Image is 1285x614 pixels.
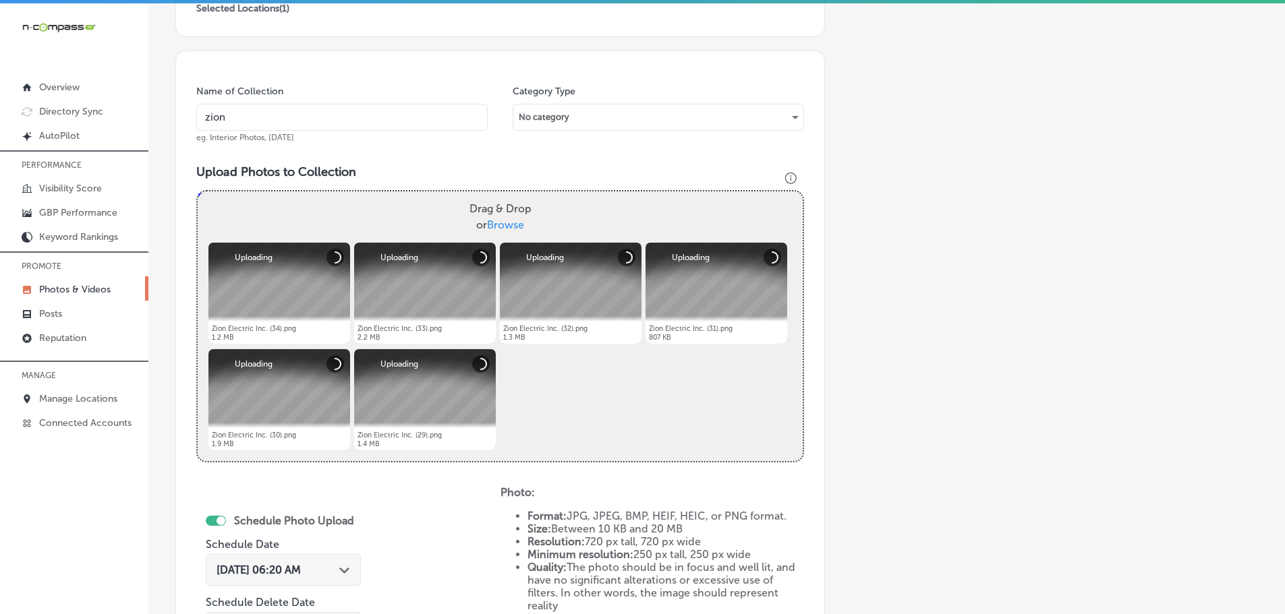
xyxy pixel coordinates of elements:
p: Connected Accounts [39,417,132,429]
label: Drag & Drop or [464,195,537,239]
span: [DATE] 06:20 AM [217,563,301,576]
img: 660ab0bf-5cc7-4cb8-ba1c-48b5ae0f18e60NCTV_CLogo_TV_Black_-500x88.png [22,21,96,34]
p: AutoPilot [39,130,80,142]
p: Directory Sync [39,106,103,117]
strong: Format: [527,510,567,522]
label: Schedule Delete Date [206,596,315,609]
strong: Photo: [501,486,535,499]
input: Title [196,104,488,131]
strong: Resolution: [527,535,585,548]
p: Overview [39,82,80,93]
li: 250 px tall, 250 px wide [527,548,805,561]
p: Posts [39,308,62,319]
label: Name of Collection [196,86,283,97]
span: Browse [487,218,524,231]
h3: Upload Photos to Collection [196,164,804,179]
li: 720 px tall, 720 px wide [527,535,805,548]
p: Manage Locations [39,393,117,404]
label: Category Type [513,86,575,97]
li: JPG, JPEG, BMP, HEIF, HEIC, or PNG format. [527,510,805,522]
p: Reputation [39,332,86,344]
strong: Size: [527,522,551,535]
li: Between 10 KB and 20 MB [527,522,805,535]
p: Visibility Score [39,183,102,194]
p: Photos & Videos [39,284,111,295]
span: eg. Interior Photos, [DATE] [196,133,294,142]
label: Schedule Photo Upload [234,514,354,527]
strong: Minimum resolution: [527,548,633,561]
div: No category [513,106,803,128]
strong: Quality: [527,561,567,574]
p: GBP Performance [39,207,117,218]
li: The photo should be in focus and well lit, and have no significant alterations or excessive use o... [527,561,805,612]
p: Keyword Rankings [39,231,118,243]
label: Schedule Date [206,538,279,551]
